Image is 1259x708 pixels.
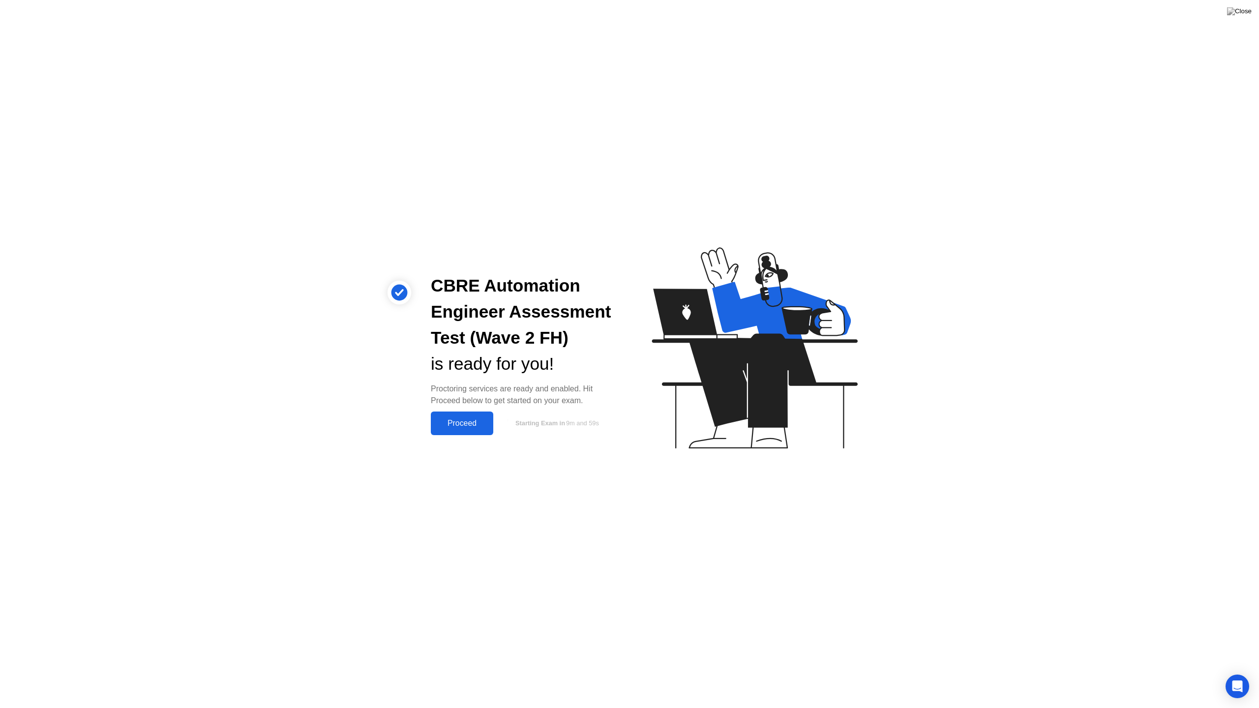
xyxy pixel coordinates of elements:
div: Open Intercom Messenger [1226,675,1249,698]
button: Proceed [431,412,493,435]
div: is ready for you! [431,351,614,377]
div: CBRE Automation Engineer Assessment Test (Wave 2 FH) [431,273,614,351]
div: Proctoring services are ready and enabled. Hit Proceed below to get started on your exam. [431,383,614,407]
button: Starting Exam in9m and 59s [498,414,614,433]
div: Proceed [434,419,490,428]
img: Close [1227,7,1252,15]
span: 9m and 59s [566,419,599,427]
